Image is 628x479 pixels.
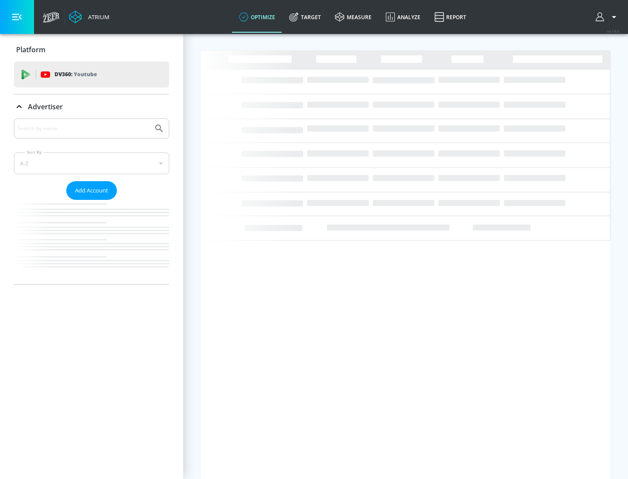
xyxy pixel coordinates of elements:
span: Add Account [75,186,108,196]
p: DV360: [55,70,97,79]
button: Add Account [66,181,117,200]
div: DV360: Youtube [14,61,169,88]
p: Advertiser [28,102,63,111]
p: Youtube [74,70,97,79]
div: A-Z [14,152,169,174]
a: optimize [232,1,282,33]
div: Atrium [85,13,109,21]
a: Target [282,1,328,33]
nav: list of Advertiser [14,200,169,284]
a: Report [427,1,473,33]
a: Analyze [379,1,427,33]
p: Platform [16,45,45,54]
a: Atrium [69,10,109,24]
a: measure [328,1,379,33]
div: Advertiser [14,118,169,284]
span: v 4.19.0 [607,29,619,34]
input: Search by name [17,123,150,134]
div: Platform [14,37,169,62]
label: Sort By [25,149,44,155]
div: Advertiser [14,94,169,119]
